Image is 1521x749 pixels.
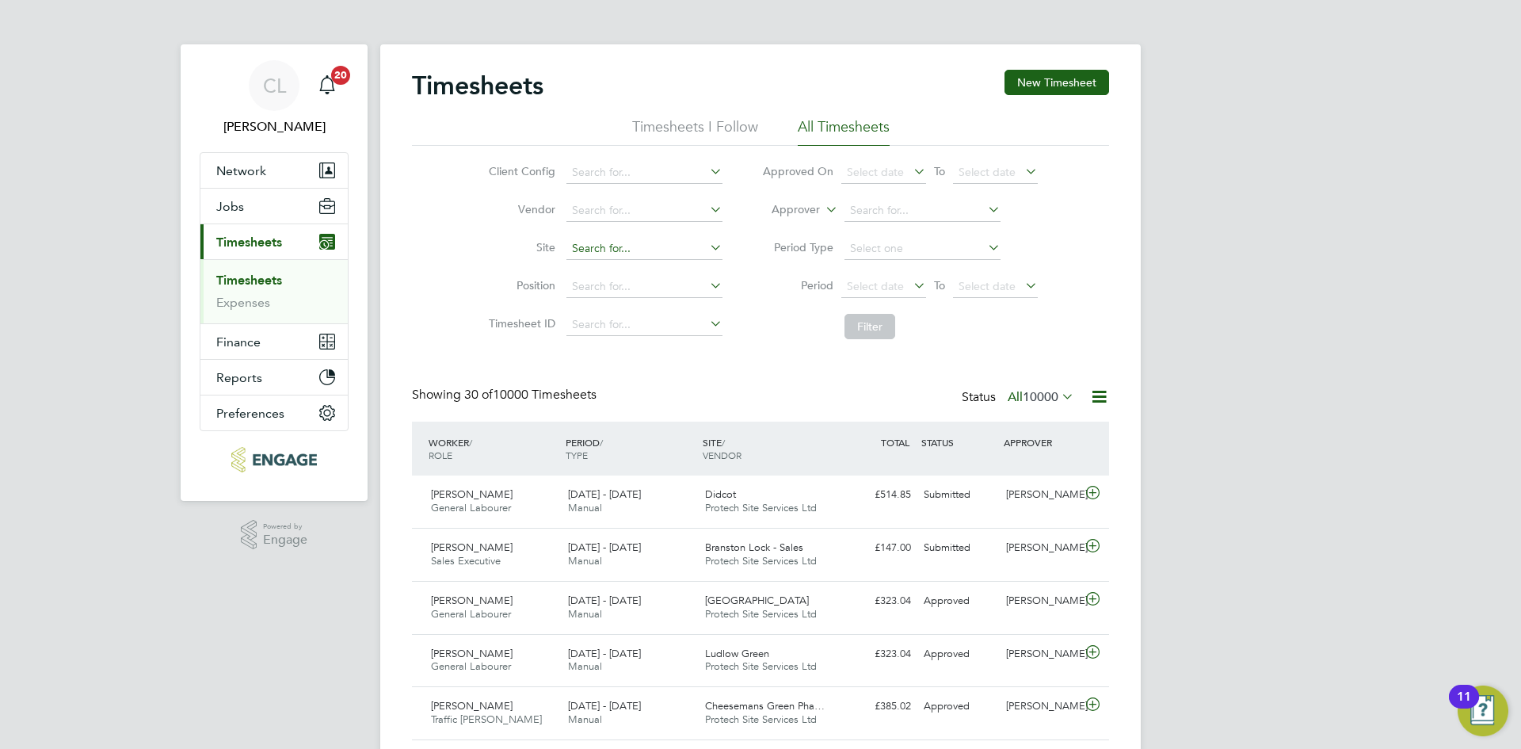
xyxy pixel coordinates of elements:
[962,387,1077,409] div: Status
[216,163,266,178] span: Network
[568,541,641,554] span: [DATE] - [DATE]
[835,535,917,561] div: £147.00
[568,607,602,621] span: Manual
[464,387,597,403] span: 10000 Timesheets
[216,406,284,421] span: Preferences
[200,189,348,224] button: Jobs
[705,607,817,621] span: Protech Site Services Ltd
[566,162,722,184] input: Search for...
[1000,535,1082,561] div: [PERSON_NAME]
[1023,389,1058,405] span: 10000
[917,641,1000,667] div: Approved
[600,436,603,449] span: /
[484,316,555,331] label: Timesheet ID
[431,699,513,713] span: [PERSON_NAME]
[216,199,244,214] span: Jobs
[705,501,817,514] span: Protech Site Services Ltd
[568,659,602,673] span: Manual
[568,713,602,726] span: Manual
[431,713,542,726] span: Traffic [PERSON_NAME]
[429,449,452,461] span: ROLE
[749,202,820,218] label: Approver
[917,535,1000,561] div: Submitted
[1000,482,1082,508] div: [PERSON_NAME]
[216,295,270,310] a: Expenses
[464,387,493,403] span: 30 of
[705,699,825,713] span: Cheesemans Green Pha…
[568,699,641,713] span: [DATE] - [DATE]
[798,117,890,146] li: All Timesheets
[311,60,343,111] a: 20
[484,278,555,292] label: Position
[431,659,511,673] span: General Labourer
[484,202,555,216] label: Vendor
[762,278,833,292] label: Period
[762,164,833,178] label: Approved On
[562,428,699,469] div: PERIOD
[844,200,1001,222] input: Search for...
[566,200,722,222] input: Search for...
[181,44,368,501] nav: Main navigation
[917,694,1000,720] div: Approved
[1004,70,1109,95] button: New Timesheet
[200,259,348,323] div: Timesheets
[431,594,513,607] span: [PERSON_NAME]
[331,66,350,85] span: 20
[216,370,262,385] span: Reports
[431,647,513,660] span: [PERSON_NAME]
[469,436,472,449] span: /
[568,594,641,607] span: [DATE] - [DATE]
[959,279,1016,293] span: Select date
[844,238,1001,260] input: Select one
[705,659,817,673] span: Protech Site Services Ltd
[231,447,316,472] img: protechltd-logo-retina.png
[847,279,904,293] span: Select date
[929,275,950,296] span: To
[412,387,600,403] div: Showing
[200,324,348,359] button: Finance
[699,428,836,469] div: SITE
[722,436,725,449] span: /
[705,647,769,660] span: Ludlow Green
[1458,686,1508,736] button: Open Resource Center, 11 new notifications
[705,541,803,554] span: Branston Lock - Sales
[200,60,349,136] a: CL[PERSON_NAME]
[425,428,562,469] div: WORKER
[1008,389,1074,405] label: All
[263,75,286,96] span: CL
[568,501,602,514] span: Manual
[200,153,348,188] button: Network
[703,449,741,461] span: VENDOR
[1000,428,1082,457] div: APPROVER
[835,588,917,614] div: £323.04
[847,165,904,179] span: Select date
[263,520,307,533] span: Powered by
[705,594,809,607] span: [GEOGRAPHIC_DATA]
[568,647,641,660] span: [DATE] - [DATE]
[835,694,917,720] div: £385.02
[1000,588,1082,614] div: [PERSON_NAME]
[566,314,722,336] input: Search for...
[431,554,501,567] span: Sales Executive
[484,240,555,254] label: Site
[568,487,641,501] span: [DATE] - [DATE]
[412,70,543,101] h2: Timesheets
[566,449,588,461] span: TYPE
[705,554,817,567] span: Protech Site Services Ltd
[1000,694,1082,720] div: [PERSON_NAME]
[881,436,909,449] span: TOTAL
[200,360,348,395] button: Reports
[566,276,722,298] input: Search for...
[844,314,895,339] button: Filter
[1457,697,1471,717] div: 11
[216,235,282,250] span: Timesheets
[216,273,282,288] a: Timesheets
[568,554,602,567] span: Manual
[431,501,511,514] span: General Labourer
[431,487,513,501] span: [PERSON_NAME]
[241,520,308,550] a: Powered byEngage
[705,487,736,501] span: Didcot
[929,161,950,182] span: To
[566,238,722,260] input: Search for...
[431,541,513,554] span: [PERSON_NAME]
